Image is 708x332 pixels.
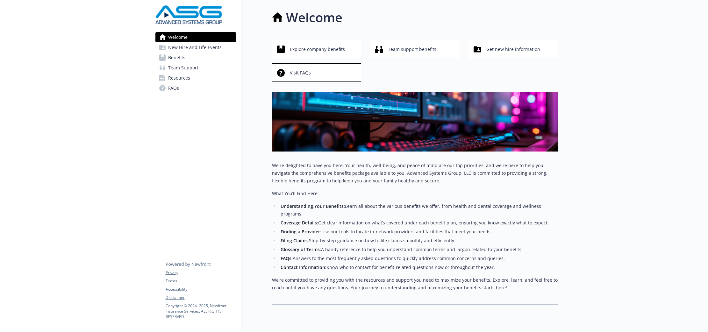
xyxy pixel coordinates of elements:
p: We're delighted to have you here. Your health, well-being, and peace of mind are our top prioriti... [272,162,558,185]
a: Accessibility [166,286,236,292]
li: Answers to the most frequently asked questions to quickly address common concerns and queries. [279,255,558,262]
span: FAQs [168,83,179,93]
button: Visit FAQs [272,63,361,82]
span: Resources [168,73,190,83]
strong: Contact Information: [281,264,326,270]
button: Get new hire information [468,40,558,58]
button: Explore company benefits [272,40,361,58]
span: Benefits [168,53,185,63]
span: Welcome [168,32,188,42]
a: New Hire and Life Events [155,42,236,53]
li: Use our tools to locate in-network providers and facilities that meet your needs. [279,228,558,236]
strong: Filing Claims: [281,237,309,244]
li: A handy reference to help you understand common terms and jargon related to your benefits. [279,246,558,253]
p: What You’ll Find Here: [272,190,558,197]
strong: Coverage Details: [281,220,318,226]
a: Privacy [166,270,236,276]
a: Team Support [155,63,236,73]
li: Get clear information on what’s covered under each benefit plan, ensuring you know exactly what t... [279,219,558,227]
a: Benefits [155,53,236,63]
a: Disclaimer [166,295,236,300]
a: FAQs [155,83,236,93]
p: We’re committed to providing you with the resources and support you need to maximize your benefit... [272,276,558,292]
strong: Finding a Provider: [281,229,321,235]
span: Team support benefits [388,43,436,55]
strong: Understanding Your Benefits: [281,203,345,209]
strong: FAQs: [281,255,293,261]
strong: Glossary of Terms: [281,246,321,252]
span: Explore company benefits [290,43,345,55]
li: Step-by-step guidance on how to file claims smoothly and efficiently. [279,237,558,244]
span: Team Support [168,63,198,73]
span: New Hire and Life Events [168,42,222,53]
span: Visit FAQs [290,67,311,79]
span: Get new hire information [486,43,540,55]
h1: Welcome [286,8,342,27]
a: Resources [155,73,236,83]
p: Copyright © 2024 - 2025 , Newfront Insurance Services, ALL RIGHTS RESERVED [166,303,236,319]
img: overview page banner [272,92,558,152]
a: Terms [166,278,236,284]
li: Know who to contact for benefit-related questions now or throughout the year. [279,264,558,271]
a: Welcome [155,32,236,42]
li: Learn all about the various benefits we offer, from health and dental coverage and wellness progr... [279,202,558,218]
button: Team support benefits [370,40,460,58]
